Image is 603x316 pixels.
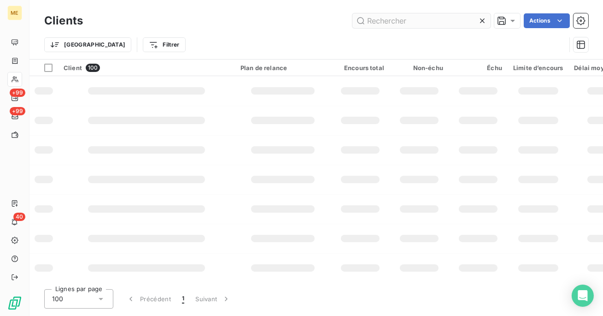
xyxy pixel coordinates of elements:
[86,64,100,72] span: 100
[10,107,25,115] span: +99
[121,289,176,309] button: Précédent
[7,6,22,20] div: ME
[13,213,25,221] span: 40
[513,64,563,72] div: Limite d’encours
[64,64,82,72] span: Client
[7,109,22,124] a: +99
[182,294,184,304] span: 1
[10,89,25,97] span: +99
[190,289,236,309] button: Suivant
[454,64,502,72] div: Échu
[44,37,131,52] button: [GEOGRAPHIC_DATA]
[352,13,491,28] input: Rechercher
[143,37,185,52] button: Filtrer
[240,64,325,72] div: Plan de relance
[524,13,570,28] button: Actions
[176,289,190,309] button: 1
[7,296,22,310] img: Logo LeanPay
[52,294,63,304] span: 100
[7,90,22,105] a: +99
[336,64,384,72] div: Encours total
[572,285,594,307] div: Open Intercom Messenger
[395,64,443,72] div: Non-échu
[44,12,83,29] h3: Clients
